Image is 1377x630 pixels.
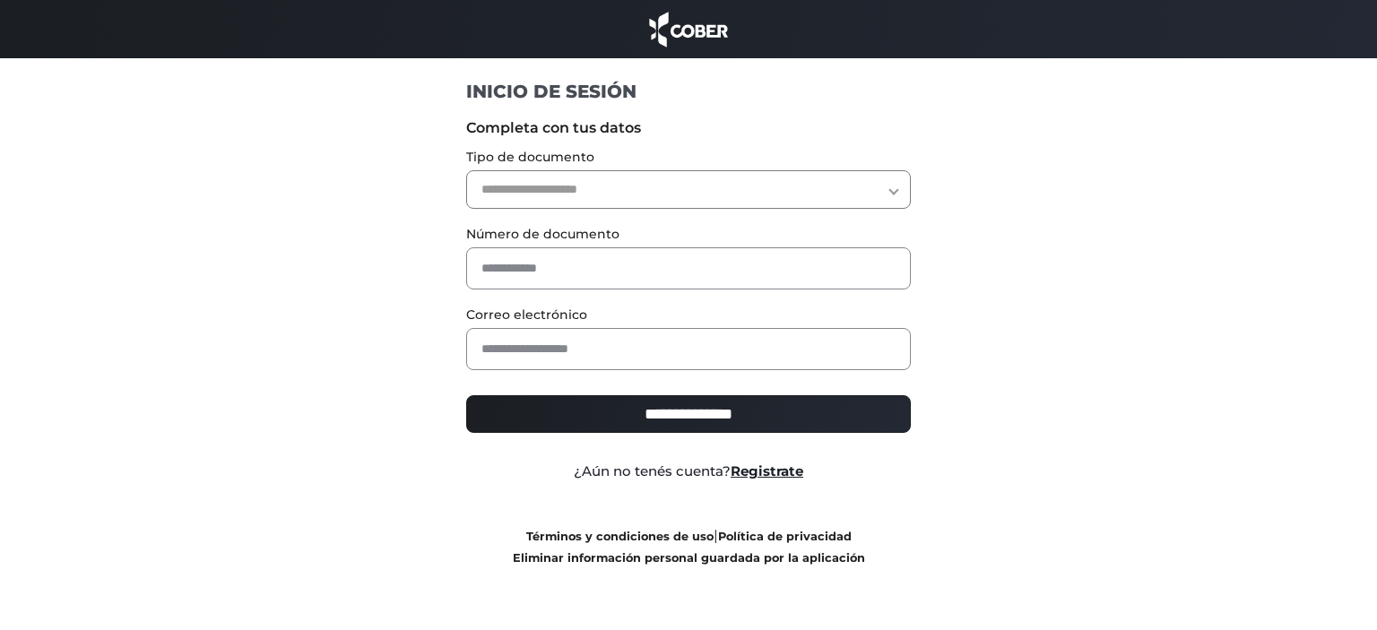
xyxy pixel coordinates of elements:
[466,80,912,103] h1: INICIO DE SESIÓN
[453,462,925,482] div: ¿Aún no tenés cuenta?
[526,530,714,543] a: Términos y condiciones de uso
[718,530,852,543] a: Política de privacidad
[453,525,925,568] div: |
[466,148,912,167] label: Tipo de documento
[466,225,912,244] label: Número de documento
[513,551,865,565] a: Eliminar información personal guardada por la aplicación
[731,462,803,479] a: Registrate
[466,117,912,139] label: Completa con tus datos
[466,306,912,324] label: Correo electrónico
[645,9,732,49] img: cober_marca.png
